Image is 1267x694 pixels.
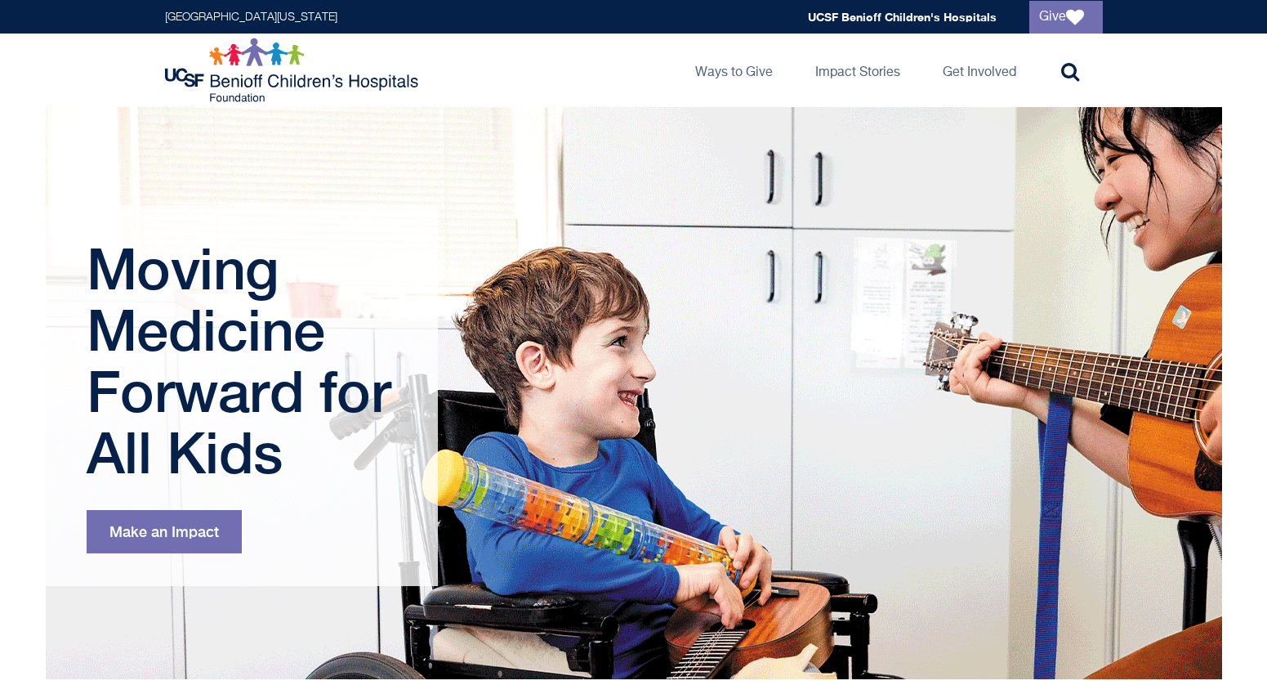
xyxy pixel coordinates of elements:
a: Give [1029,1,1103,34]
a: Ways to Give [682,34,786,107]
a: [GEOGRAPHIC_DATA][US_STATE] [165,11,337,23]
h1: Moving Medicine Forward for All Kids [87,238,401,483]
img: Logo for UCSF Benioff Children's Hospitals Foundation [165,38,422,103]
a: UCSF Benioff Children's Hospitals [808,10,997,24]
a: Make an Impact [87,510,242,553]
a: Get Involved [930,34,1029,107]
a: Impact Stories [802,34,913,107]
